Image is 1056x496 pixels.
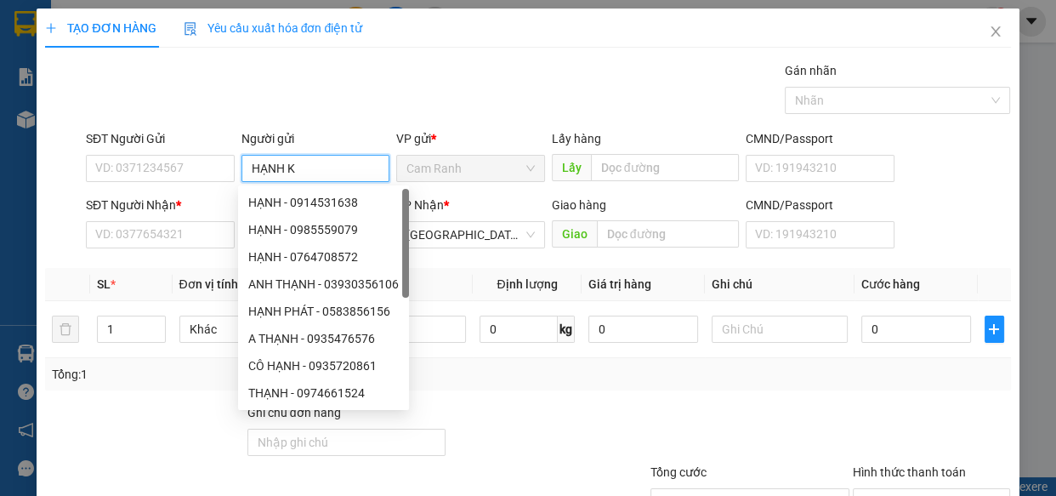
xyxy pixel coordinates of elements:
div: ANH THẠNH - 03930356106 [238,271,409,298]
div: HẠNH - 0985559079 [248,220,399,239]
span: Sài Gòn [406,222,535,248]
div: CÔ HẠNH - 0935720861 [238,352,409,379]
img: icon [184,22,197,36]
div: Người gửi [241,129,390,148]
label: Ghi chú đơn hàng [247,406,341,419]
li: (c) 2017 [143,81,234,102]
div: THẠNH - 0974661524 [238,379,409,407]
span: VP Nhận [396,198,444,212]
span: Đơn vị tính [179,277,243,291]
b: [DOMAIN_NAME] [143,65,234,78]
div: CMND/Passport [746,129,894,148]
div: VP gửi [396,129,545,148]
input: Dọc đường [597,220,739,248]
b: [PERSON_NAME] - Gửi khách hàng [105,25,169,163]
span: Khác [190,316,306,342]
div: A THẠNH - 0935476576 [238,325,409,352]
span: Tổng cước [650,465,707,479]
input: Ghi chú đơn hàng [247,429,446,456]
label: Gán nhãn [785,64,837,77]
span: SL [97,277,111,291]
input: Dọc đường [591,154,739,181]
b: [PERSON_NAME] - [PERSON_NAME] [21,110,96,278]
span: close [989,25,1002,38]
div: HẠNH - 0914531638 [238,189,409,216]
div: THẠNH - 0974661524 [248,384,399,402]
div: CÔ HẠNH - 0935720861 [248,356,399,375]
div: HẠNH - 0914531638 [248,193,399,212]
button: delete [52,316,79,343]
span: Định lượng [497,277,557,291]
span: kg [558,316,575,343]
span: Cước hàng [861,277,920,291]
img: logo.jpg [185,21,225,62]
span: plus [985,322,1003,336]
span: Lấy [552,154,591,181]
div: Tổng: 1 [52,365,409,384]
span: plus [45,22,57,34]
span: Cam Ranh [406,156,535,181]
div: CMND/Passport [746,196,894,214]
button: plus [985,316,1004,343]
div: SĐT Người Nhận [86,196,235,214]
span: Giao hàng [552,198,606,212]
div: HẠNH - 0764708572 [238,243,409,271]
button: Close [972,9,1019,56]
div: HẠNH - 0764708572 [248,248,399,266]
div: A THẠNH - 0935476576 [248,329,399,348]
span: Lấy hàng [552,132,601,145]
div: HẠNH PHÁT - 0583856156 [238,298,409,325]
span: Giao [552,220,597,248]
div: HẠNH - 0985559079 [238,216,409,243]
span: Giá trị hàng [588,277,651,291]
div: SĐT Người Gửi [86,129,235,148]
span: TẠO ĐƠN HÀNG [45,21,156,35]
span: Yêu cầu xuất hóa đơn điện tử [184,21,363,35]
div: HẠNH PHÁT - 0583856156 [248,302,399,321]
input: 0 [588,316,698,343]
label: Hình thức thanh toán [853,465,966,479]
div: ANH THẠNH - 03930356106 [248,275,399,294]
input: Ghi Chú [712,316,849,343]
th: Ghi chú [705,268,855,301]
